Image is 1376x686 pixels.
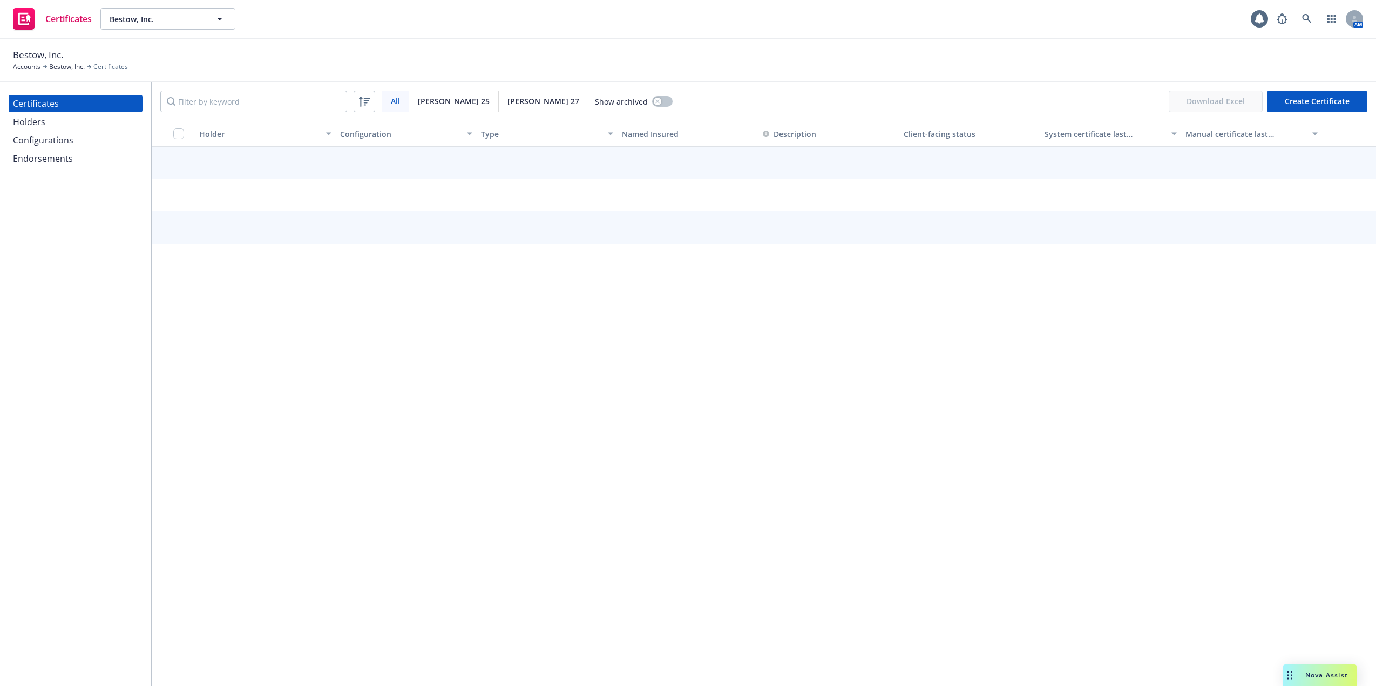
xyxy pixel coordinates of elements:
span: All [391,95,400,107]
span: Bestow, Inc. [13,48,63,62]
input: Select all [173,128,184,139]
a: Switch app [1321,8,1343,30]
span: [PERSON_NAME] 27 [507,95,579,107]
a: Bestow, Inc. [49,62,85,72]
button: Description [763,128,816,140]
button: Configuration [336,121,477,147]
div: Drag to move [1283,664,1297,686]
a: Certificates [9,4,96,34]
span: Certificates [45,15,92,23]
div: Configurations [13,132,73,149]
span: Bestow, Inc. [110,13,203,25]
input: Filter by keyword [160,91,347,112]
span: [PERSON_NAME] 25 [418,95,490,107]
a: Report a Bug [1271,8,1293,30]
button: Client-facing status [899,121,1040,147]
div: Client-facing status [904,128,1036,140]
a: Endorsements [9,150,143,167]
div: Holders [13,113,45,131]
a: Accounts [13,62,40,72]
button: Type [477,121,618,147]
span: Download Excel [1169,91,1263,112]
a: Holders [9,113,143,131]
div: Certificates [13,95,59,112]
span: Show archived [595,96,648,107]
div: Named Insured [622,128,754,140]
div: Configuration [340,128,460,140]
div: Type [481,128,601,140]
a: Search [1296,8,1318,30]
button: Named Insured [618,121,758,147]
button: Manual certificate last generated [1181,121,1322,147]
span: Certificates [93,62,128,72]
button: Holder [195,121,336,147]
button: Create Certificate [1267,91,1367,112]
button: System certificate last generated [1040,121,1181,147]
div: System certificate last generated [1045,128,1165,140]
div: Manual certificate last generated [1185,128,1306,140]
button: Nova Assist [1283,664,1357,686]
button: Bestow, Inc. [100,8,235,30]
div: Endorsements [13,150,73,167]
a: Certificates [9,95,143,112]
span: Nova Assist [1305,670,1348,680]
div: Holder [199,128,320,140]
a: Configurations [9,132,143,149]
